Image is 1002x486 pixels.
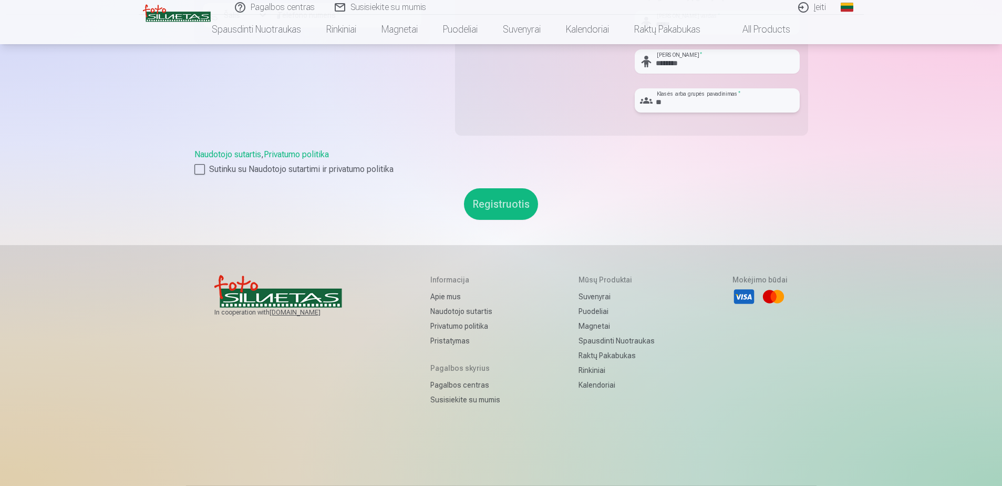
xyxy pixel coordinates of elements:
[579,333,655,348] a: Spausdinti nuotraukas
[314,15,369,44] a: Rinkiniai
[430,289,500,304] a: Apie mus
[194,149,261,159] a: Naudotojo sutartis
[194,163,808,176] label: Sutinku su Naudotojo sutartimi ir privatumo politika
[732,285,756,308] li: Visa
[430,333,500,348] a: Pristatymas
[430,304,500,319] a: Naudotojo sutartis
[143,4,211,22] img: /v3
[579,289,655,304] a: Suvenyrai
[762,285,785,308] li: Mastercard
[732,275,788,285] h5: Mokėjimo būdai
[553,15,622,44] a: Kalendoriai
[490,15,553,44] a: Suvenyrai
[430,15,490,44] a: Puodeliai
[713,15,803,44] a: All products
[579,275,655,285] h5: Mūsų produktai
[430,378,500,392] a: Pagalbos centras
[579,348,655,363] a: Raktų pakabukas
[264,149,329,159] a: Privatumo politika
[194,148,808,176] div: ,
[579,304,655,319] a: Puodeliai
[214,308,353,317] span: In cooperation with
[622,15,713,44] a: Raktų pakabukas
[369,15,430,44] a: Magnetai
[579,363,655,378] a: Rinkiniai
[430,319,500,333] a: Privatumo politika
[430,275,500,285] h5: Informacija
[199,15,314,44] a: Spausdinti nuotraukas
[579,319,655,333] a: Magnetai
[579,378,655,392] a: Kalendoriai
[464,188,538,220] button: Registruotis
[430,363,500,373] h5: Pagalbos skyrius
[430,392,500,407] a: Susisiekite su mumis
[270,308,346,317] a: [DOMAIN_NAME]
